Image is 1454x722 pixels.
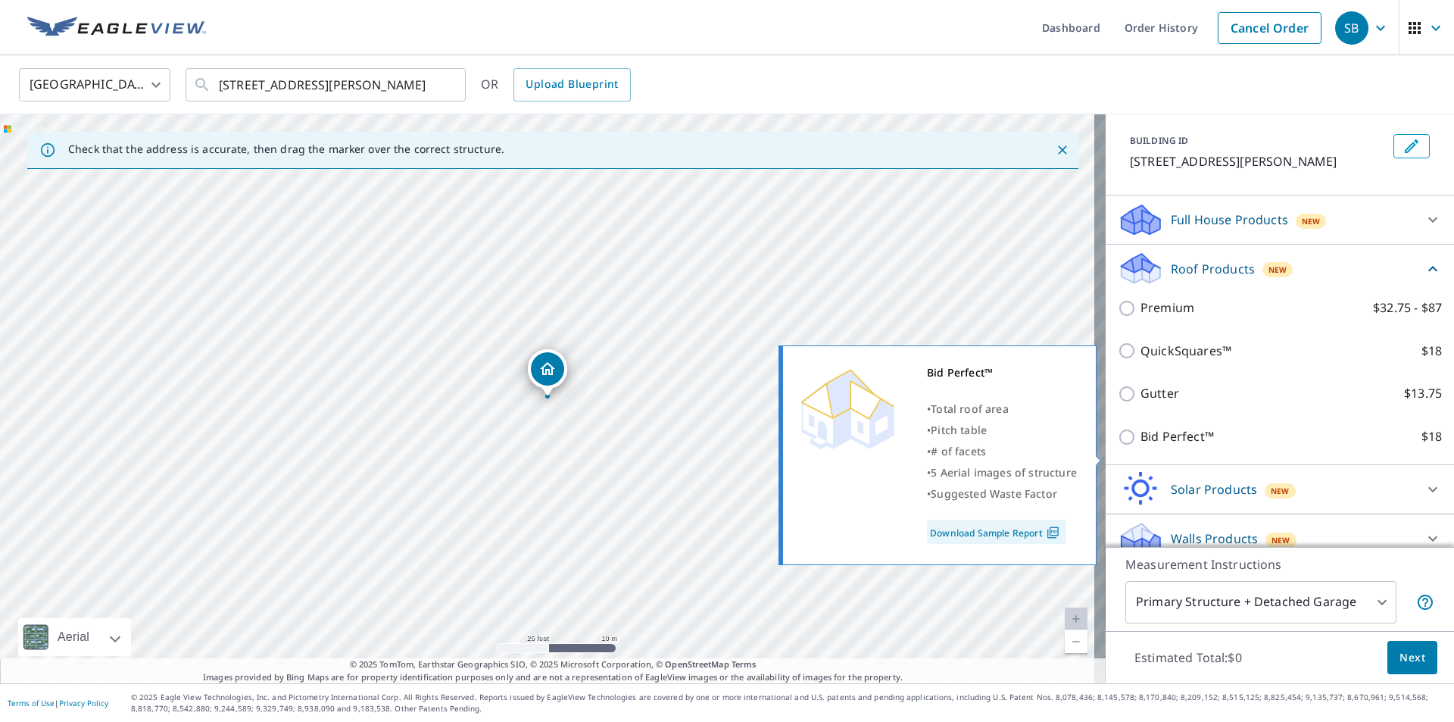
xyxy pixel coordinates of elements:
span: Suggested Waste Factor [931,486,1057,501]
span: Next [1399,649,1425,667]
a: Current Level 20, Zoom Out [1065,630,1087,653]
div: Full House ProductsNew [1118,202,1442,238]
div: [GEOGRAPHIC_DATA] [19,64,170,106]
div: Walls ProductsNew [1118,520,1442,557]
div: OR [481,68,631,102]
input: Search by address or latitude-longitude [219,64,435,106]
p: Solar Products [1171,480,1257,499]
a: Terms [732,658,757,670]
span: # of facets [931,444,986,458]
p: $32.75 - $87 [1373,298,1442,317]
div: Solar ProductsNew [1118,471,1442,508]
p: Measurement Instructions [1125,555,1434,574]
p: Estimated Total: $0 [1122,641,1254,674]
a: Cancel Order [1218,12,1321,44]
div: Roof ProductsNew [1118,251,1442,286]
a: OpenStreetMap [665,658,729,670]
p: © 2025 Eagle View Technologies, Inc. and Pictometry International Corp. All Rights Reserved. Repo... [131,692,1446,714]
div: • [927,420,1077,441]
p: | [8,699,108,708]
p: Premium [1140,298,1194,317]
span: Pitch table [931,423,987,437]
p: Roof Products [1171,260,1255,278]
p: Gutter [1140,384,1179,403]
div: Bid Perfect™ [927,362,1077,383]
span: © 2025 TomTom, Earthstar Geographics SIO, © 2025 Microsoft Corporation, © [350,658,757,671]
span: 5 Aerial images of structure [931,465,1077,480]
p: Bid Perfect™ [1140,427,1214,446]
div: • [927,399,1077,420]
span: New [1302,215,1321,227]
div: • [927,462,1077,483]
div: Primary Structure + Detached Garage [1125,581,1396,624]
span: Your report will include the primary structure and a detached garage if one exists. [1416,593,1434,611]
p: [STREET_ADDRESS][PERSON_NAME] [1130,152,1387,170]
p: $18 [1421,427,1442,446]
button: Edit building 1 [1393,134,1430,158]
span: New [1271,534,1290,546]
img: Premium [794,362,900,453]
p: Check that the address is accurate, then drag the marker over the correct structure. [68,142,504,156]
p: $18 [1421,342,1442,361]
img: Pdf Icon [1043,526,1063,539]
p: QuickSquares™ [1140,342,1231,361]
p: Walls Products [1171,530,1258,548]
div: Aerial [53,618,94,656]
div: • [927,483,1077,505]
div: • [927,441,1077,462]
span: Total roof area [931,402,1009,416]
button: Close [1053,140,1072,160]
div: SB [1335,11,1368,45]
p: $13.75 [1404,384,1442,403]
div: Aerial [18,618,131,656]
p: BUILDING ID [1130,134,1188,147]
a: Upload Blueprint [513,68,630,102]
a: Terms of Use [8,698,55,708]
span: Upload Blueprint [526,75,618,94]
div: Dropped pin, building 1, Residential property, 8394 Leaver Ave NW Canal Fulton, OH 44614 [528,349,567,396]
button: Next [1387,641,1437,675]
img: EV Logo [27,17,206,39]
a: Privacy Policy [59,698,108,708]
a: Download Sample Report [927,520,1066,544]
span: New [1271,485,1290,497]
span: New [1268,264,1287,276]
p: Full House Products [1171,211,1288,229]
a: Current Level 20, Zoom In Disabled [1065,608,1087,630]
